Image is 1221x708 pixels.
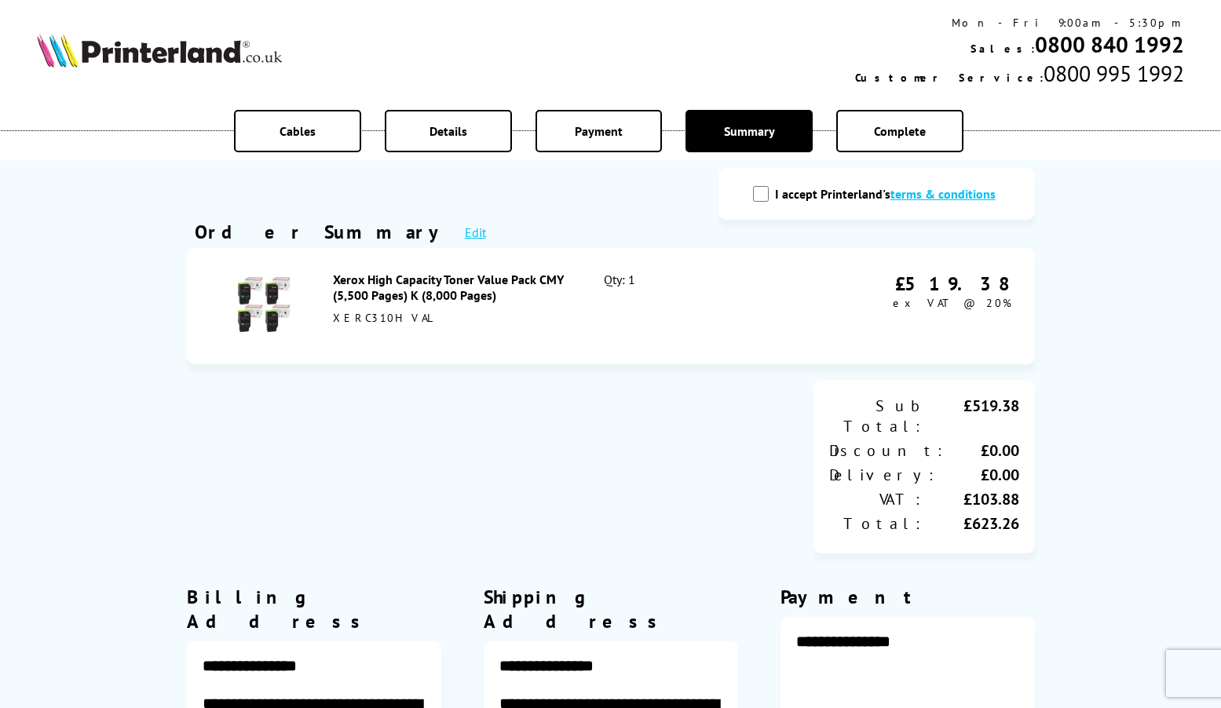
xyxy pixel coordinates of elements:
div: Delivery: [829,465,938,485]
div: Order Summary [195,220,449,244]
img: Printerland Logo [37,33,282,68]
div: VAT: [829,489,924,509]
div: £0.00 [946,440,1019,461]
span: ex VAT @ 20% [893,296,1011,310]
div: Mon - Fri 9:00am - 5:30pm [855,16,1184,30]
div: Payment [780,585,1035,609]
span: Summary [724,123,775,139]
a: 0800 840 1992 [1035,30,1184,59]
span: Customer Service: [855,71,1044,85]
a: modal_tc [890,186,996,202]
span: Cables [280,123,316,139]
label: I accept Printerland's [775,186,1003,202]
a: Edit [465,224,486,240]
div: £519.38 [893,272,1011,296]
div: £0.00 [938,465,1019,485]
div: Xerox High Capacity Toner Value Pack CMY (5,500 Pages) K (8,000 Pages) [333,272,570,303]
div: £623.26 [924,513,1019,534]
img: Xerox High Capacity Toner Value Pack CMY (5,500 Pages) K (8,000 Pages) [236,277,291,332]
div: Sub Total: [829,396,924,436]
div: Discount: [829,440,946,461]
span: Details [430,123,467,139]
span: 0800 995 1992 [1044,59,1184,88]
span: Sales: [971,42,1035,56]
div: Shipping Address [484,585,738,633]
div: XERC310HVAL [333,311,570,325]
div: £519.38 [924,396,1019,436]
div: Billing Address [187,585,441,633]
div: Total: [829,513,924,534]
div: £103.88 [924,489,1019,509]
span: Complete [874,123,926,139]
div: Qty: 1 [604,272,766,341]
span: Payment [575,123,623,139]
